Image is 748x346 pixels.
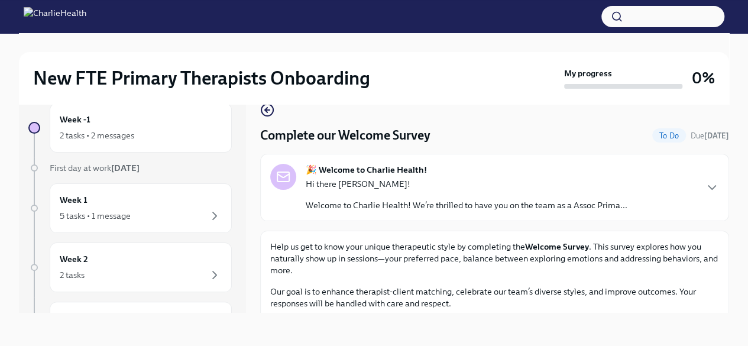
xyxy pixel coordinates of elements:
[28,242,232,292] a: Week 22 tasks
[28,103,232,153] a: Week -12 tasks • 2 messages
[60,130,134,141] div: 2 tasks • 2 messages
[60,193,88,206] h6: Week 1
[306,164,427,176] strong: 🎉 Welcome to Charlie Health!
[306,199,627,211] p: Welcome to Charlie Health! We’re thrilled to have you on the team as a Assoc Prima...
[24,7,86,26] img: CharlieHealth
[50,163,140,173] span: First day at work
[111,163,140,173] strong: [DATE]
[28,183,232,233] a: Week 15 tasks • 1 message
[306,178,627,190] p: Hi there [PERSON_NAME]!
[60,113,90,126] h6: Week -1
[270,286,719,309] p: Our goal is to enhance therapist-client matching, celebrate our team’s diverse styles, and improv...
[60,253,88,266] h6: Week 2
[260,127,430,144] h4: Complete our Welcome Survey
[60,210,131,222] div: 5 tasks • 1 message
[652,131,686,140] span: To Do
[691,130,729,141] span: September 10th, 2025 10:00
[60,312,88,325] h6: Week 3
[692,67,715,89] h3: 0%
[270,241,719,276] p: Help us get to know your unique therapeutic style by completing the . This survey explores how yo...
[28,162,232,174] a: First day at work[DATE]
[33,66,370,90] h2: New FTE Primary Therapists Onboarding
[564,67,612,79] strong: My progress
[704,131,729,140] strong: [DATE]
[525,241,589,252] strong: Welcome Survey
[691,131,729,140] span: Due
[60,269,85,281] div: 2 tasks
